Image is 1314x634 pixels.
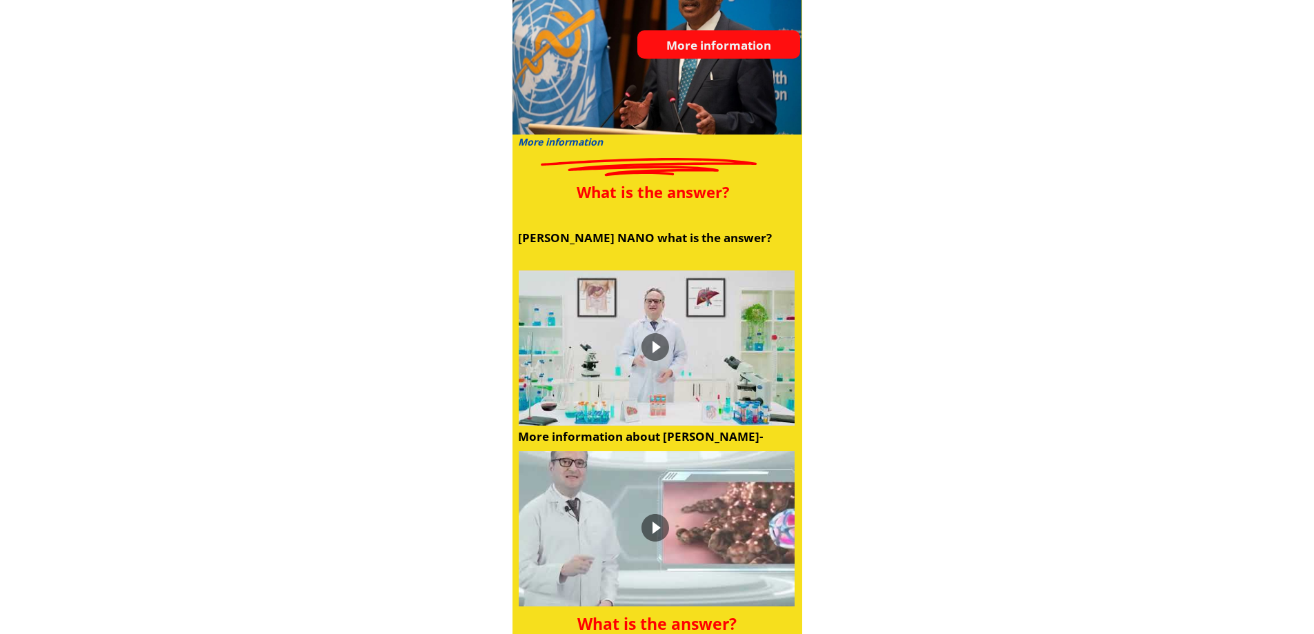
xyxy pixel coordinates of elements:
[518,428,763,463] font: More information about [PERSON_NAME]-[PERSON_NAME]
[661,34,776,57] font: More information
[518,230,772,246] font: [PERSON_NAME] NANO what is the answer?
[577,181,730,202] font: What is the answer?
[518,135,603,148] font: More information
